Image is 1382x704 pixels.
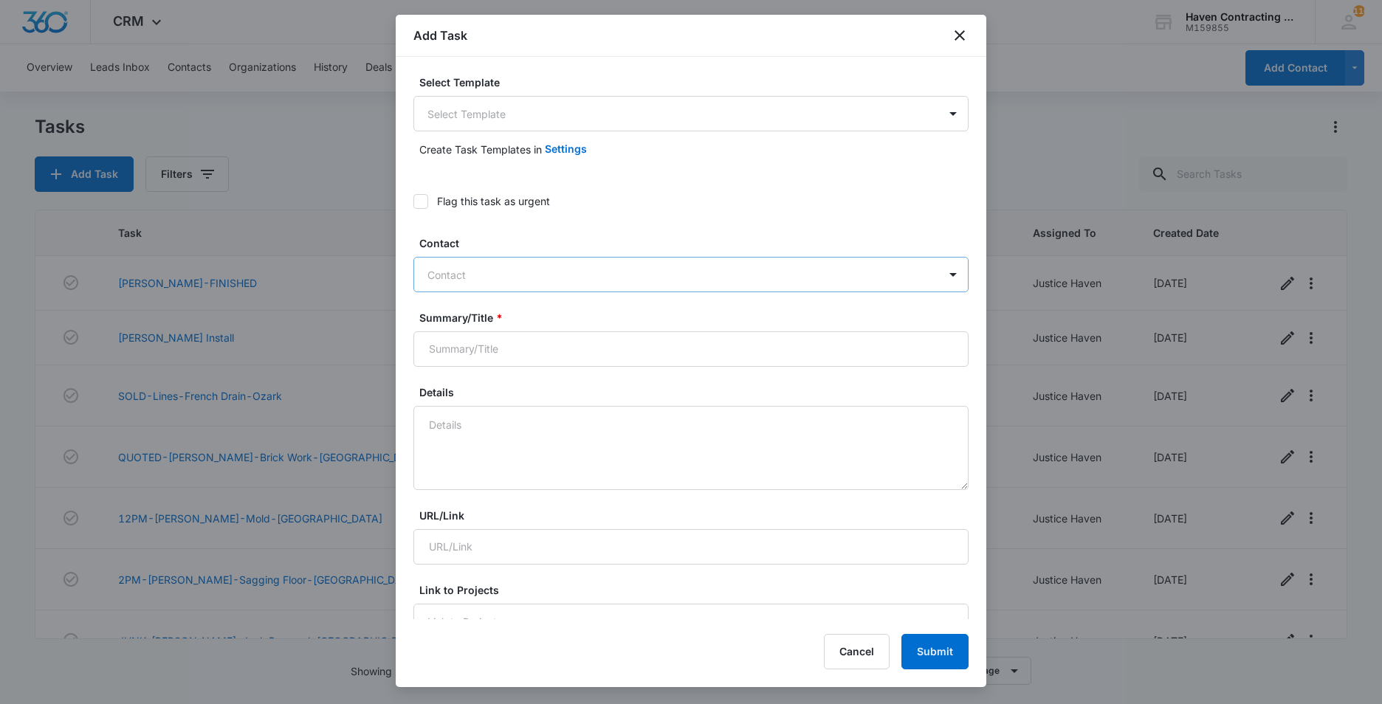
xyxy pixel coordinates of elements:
[419,142,542,157] p: Create Task Templates in
[413,331,969,367] input: Summary/Title
[437,193,550,209] div: Flag this task as urgent
[419,384,974,400] label: Details
[824,634,890,669] button: Cancel
[419,75,974,90] label: Select Template
[419,508,974,523] label: URL/Link
[901,634,969,669] button: Submit
[951,27,969,44] button: close
[545,131,587,167] button: Settings
[419,310,974,325] label: Summary/Title
[419,582,974,598] label: Link to Projects
[413,529,969,565] input: URL/Link
[413,27,467,44] h1: Add Task
[419,235,974,251] label: Contact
